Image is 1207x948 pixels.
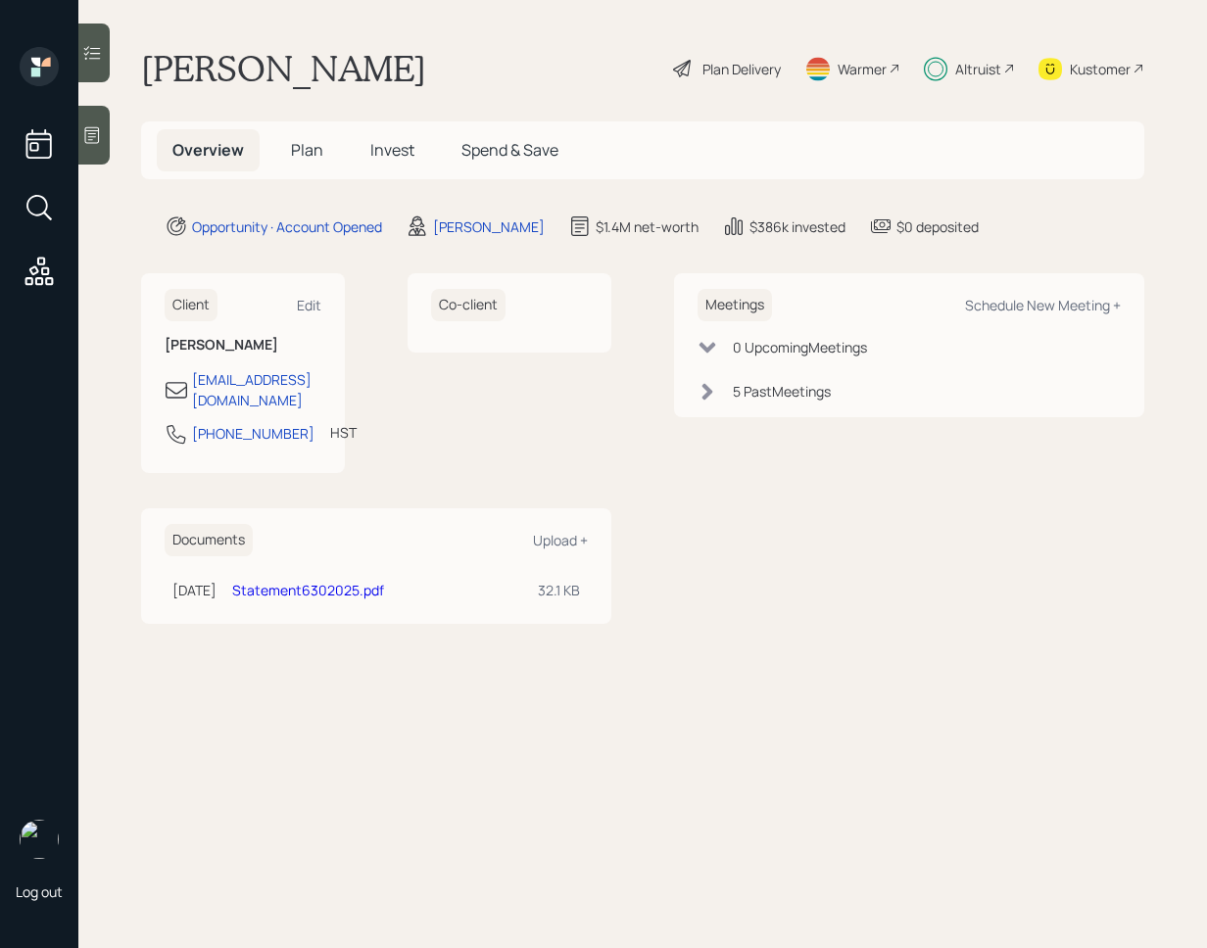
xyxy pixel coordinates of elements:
div: Kustomer [1070,59,1131,79]
div: Plan Delivery [702,59,781,79]
div: 5 Past Meeting s [733,381,831,402]
div: Warmer [838,59,887,79]
span: Overview [172,139,244,161]
h6: Meetings [698,289,772,321]
div: Schedule New Meeting + [965,296,1121,314]
div: Opportunity · Account Opened [192,216,382,237]
div: Log out [16,882,63,901]
div: Altruist [955,59,1001,79]
h1: [PERSON_NAME] [141,47,426,90]
a: Statement6302025.pdf [232,581,384,599]
div: [PERSON_NAME] [433,216,545,237]
img: retirable_logo.png [20,820,59,859]
div: HST [330,422,357,443]
h6: Co-client [431,289,506,321]
h6: Documents [165,524,253,556]
h6: Client [165,289,217,321]
div: $386k invested [749,216,845,237]
div: 32.1 KB [538,580,580,600]
div: [EMAIL_ADDRESS][DOMAIN_NAME] [192,369,321,410]
div: Edit [297,296,321,314]
span: Invest [370,139,414,161]
div: Upload + [533,531,588,549]
div: [DATE] [172,580,217,600]
div: [PHONE_NUMBER] [192,423,314,444]
span: Plan [291,139,323,161]
div: $0 deposited [896,216,979,237]
div: $1.4M net-worth [596,216,699,237]
div: 0 Upcoming Meeting s [733,337,867,357]
span: Spend & Save [461,139,558,161]
h6: [PERSON_NAME] [165,337,321,354]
